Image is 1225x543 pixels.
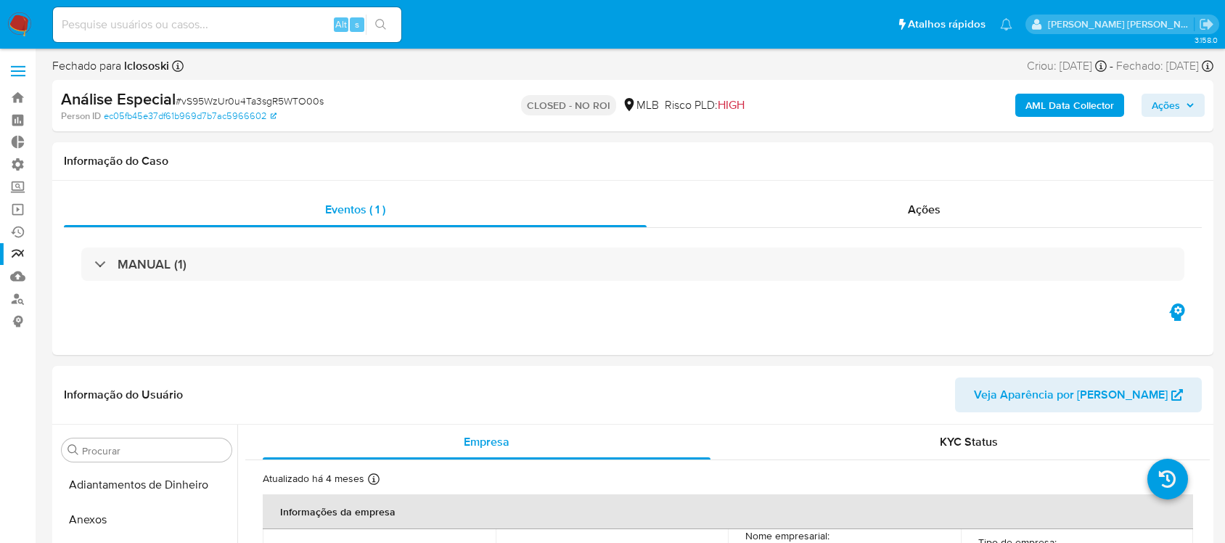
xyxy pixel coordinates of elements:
[263,494,1193,529] th: Informações da empresa
[61,87,176,110] b: Análise Especial
[81,248,1184,281] div: MANUAL (1)
[1027,58,1107,74] div: Criou: [DATE]
[464,433,509,450] span: Empresa
[908,17,986,32] span: Atalhos rápidos
[121,57,169,74] b: lclososki
[665,97,745,113] span: Risco PLD:
[1142,94,1205,117] button: Ações
[104,110,276,123] a: ec05fb45e37df61b969d7b7ac5966602
[1116,58,1213,74] div: Fechado: [DATE]
[176,94,324,108] span: # vS95WzUr0u4Ta3sgR5WTO00s
[955,377,1202,412] button: Veja Aparência por [PERSON_NAME]
[908,201,941,218] span: Ações
[940,433,998,450] span: KYC Status
[1199,17,1214,32] a: Sair
[56,468,237,502] button: Adiantamentos de Dinheiro
[366,15,396,35] button: search-icon
[67,444,79,456] button: Procurar
[974,377,1168,412] span: Veja Aparência por [PERSON_NAME]
[56,502,237,537] button: Anexos
[61,110,101,123] b: Person ID
[64,154,1202,168] h1: Informação do Caso
[1048,17,1195,31] p: sergina.neta@mercadolivre.com
[1152,94,1180,117] span: Ações
[64,388,183,402] h1: Informação do Usuário
[325,201,385,218] span: Eventos ( 1 )
[1110,58,1113,74] span: -
[53,15,401,34] input: Pesquise usuários ou casos...
[1015,94,1124,117] button: AML Data Collector
[52,58,169,74] span: Fechado para
[263,472,364,486] p: Atualizado há 4 meses
[335,17,347,31] span: Alt
[355,17,359,31] span: s
[622,97,659,113] div: MLB
[118,256,187,272] h3: MANUAL (1)
[82,444,226,457] input: Procurar
[1000,18,1012,30] a: Notificações
[1025,94,1114,117] b: AML Data Collector
[718,97,745,113] span: HIGH
[521,95,616,115] p: CLOSED - NO ROI
[745,529,829,542] p: Nome empresarial :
